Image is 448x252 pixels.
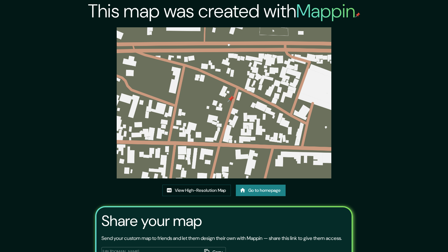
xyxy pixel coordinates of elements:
[101,235,342,242] p: Send your custom map to friends and let them design their own with Mappin — share this link to gi...
[101,212,202,230] h3: Share your map
[236,185,286,196] a: Go to homepage
[162,185,231,196] a: View High-Resolution Map
[117,27,331,178] img: created-map
[355,12,360,17] img: mappin-pin
[393,228,441,245] iframe: Help widget launcher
